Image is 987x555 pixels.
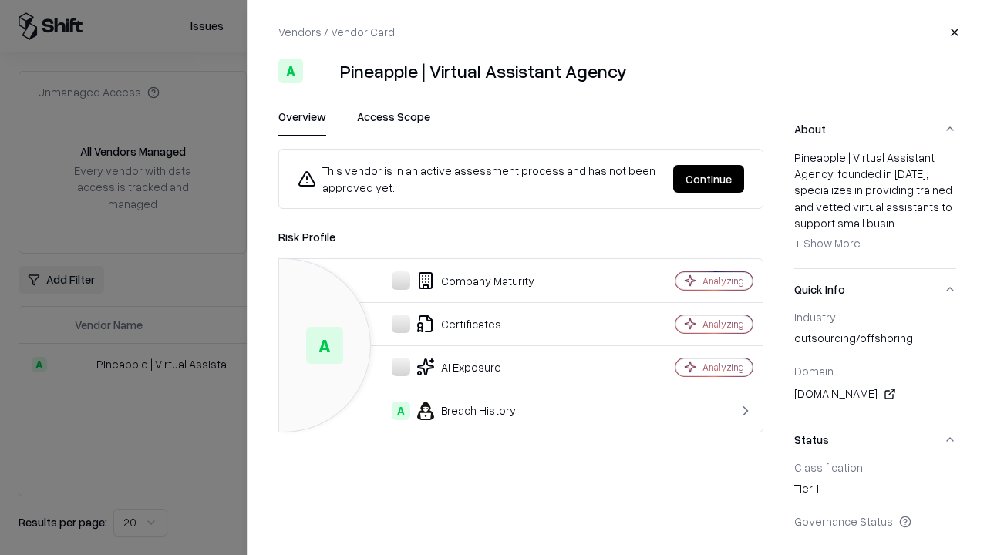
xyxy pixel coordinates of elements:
div: Breach History [291,402,622,420]
img: Pineapple | Virtual Assistant Agency [309,59,334,83]
p: Vendors / Vendor Card [278,24,395,40]
div: A [306,327,343,364]
span: + Show More [794,236,861,250]
div: AI Exposure [291,358,622,376]
button: Access Scope [357,109,430,136]
div: About [794,150,956,268]
div: Industry [794,310,956,324]
div: Analyzing [702,318,744,331]
button: Quick Info [794,269,956,310]
div: Analyzing [702,361,744,374]
div: Certificates [291,314,622,333]
div: Governance Status [794,514,956,528]
div: Domain [794,364,956,378]
div: A [392,402,410,420]
div: A [278,59,303,83]
div: outsourcing/offshoring [794,330,956,351]
div: Quick Info [794,310,956,419]
div: Pineapple | Virtual Assistant Agency [340,59,627,83]
span: ... [894,216,901,230]
div: Company Maturity [291,271,622,290]
div: Pineapple | Virtual Assistant Agency, founded in [DATE], specializes in providing trained and vet... [794,150,956,256]
button: Status [794,419,956,460]
div: [DOMAIN_NAME] [794,385,956,403]
button: Overview [278,109,326,136]
div: Classification [794,460,956,474]
button: + Show More [794,231,861,256]
div: Analyzing [702,274,744,288]
button: Continue [673,165,744,193]
button: About [794,109,956,150]
div: This vendor is in an active assessment process and has not been approved yet. [298,162,661,196]
div: Tier 1 [794,480,956,502]
div: Risk Profile [278,227,763,246]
